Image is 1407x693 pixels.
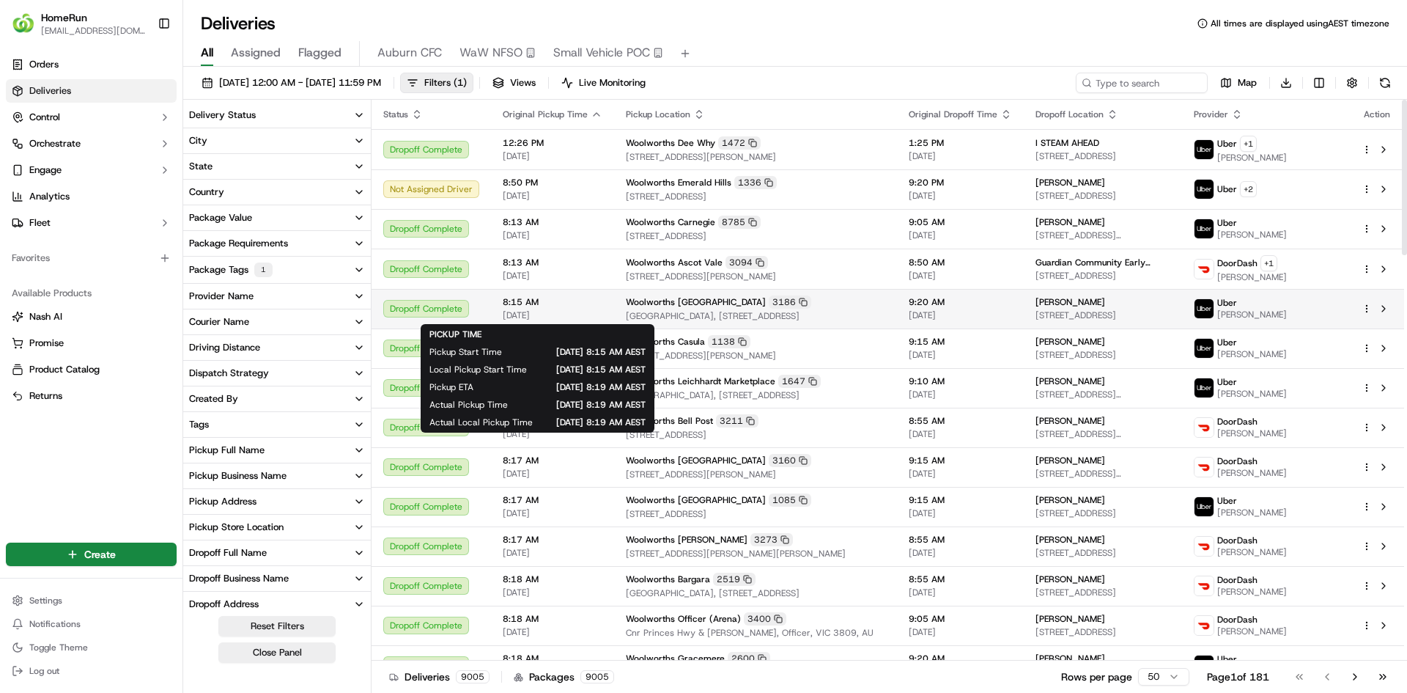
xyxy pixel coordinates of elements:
button: Tags [183,412,371,437]
span: [STREET_ADDRESS] [1035,270,1170,282]
span: [PERSON_NAME] [1035,653,1105,664]
div: State [189,160,213,173]
span: 9:15 AM [909,494,1012,506]
span: [STREET_ADDRESS] [1035,587,1170,598]
span: [DATE] [909,150,1012,162]
span: [DATE] 12:00 AM - [DATE] 11:59 PM [219,76,381,89]
img: doordash_logo_v2.png [1194,260,1214,279]
span: [STREET_ADDRESS] [1035,507,1170,519]
span: Auburn CFC [377,44,442,62]
span: [DATE] [503,468,602,480]
input: Got a question? Start typing here... [38,95,264,110]
button: HomeRun [41,10,87,25]
span: [DATE] [909,626,1012,638]
button: Dropoff Business Name [183,566,371,591]
span: [DATE] 8:19 AM AEST [497,381,646,393]
span: 1:25 PM [909,137,1012,149]
span: Settings [29,595,62,606]
div: 3211 [716,414,758,428]
span: Original Pickup Time [503,109,588,120]
span: Analytics [29,190,70,203]
img: uber-new-logo.jpeg [1194,140,1214,159]
span: [PERSON_NAME] [1035,177,1105,188]
span: Fleet [29,216,51,230]
a: Returns [12,389,171,403]
div: 3400 [744,612,786,626]
span: DoorDash [1217,455,1258,467]
button: Control [6,106,177,129]
span: Live Monitoring [579,76,646,89]
span: [PERSON_NAME] [1035,573,1105,585]
a: Analytics [6,185,177,208]
div: 3094 [725,256,768,269]
p: Welcome 👋 [15,59,267,82]
span: [DATE] [909,389,1012,400]
span: [PERSON_NAME] [1217,348,1287,360]
span: Woolworths Emerald Hills [626,177,731,188]
div: Action [1362,109,1392,120]
span: DoorDash [1217,257,1258,269]
span: 8:18 AM [503,613,602,625]
button: State [183,154,371,179]
span: Woolworths Officer (Arena) [626,613,741,625]
span: Uber [1217,183,1237,195]
img: doordash_logo_v2.png [1194,576,1214,595]
span: DoorDash [1217,614,1258,626]
button: Start new chat [249,144,267,162]
span: Woolworths Carnegie [626,216,715,228]
div: Start new chat [50,140,240,155]
a: 💻API Documentation [118,207,241,233]
button: Dispatch Strategy [183,361,371,386]
span: [STREET_ADDRESS][PERSON_NAME] [1035,389,1170,400]
span: [DATE] [909,428,1012,440]
span: [DATE] 8:15 AM AEST [525,346,646,358]
span: DoorDash [1217,574,1258,586]
span: [PERSON_NAME] [1035,216,1105,228]
span: I STEAM AHEAD [1035,137,1099,149]
div: 1085 [769,494,811,507]
span: [DATE] [503,230,602,241]
span: 8:50 AM [909,257,1012,268]
button: [EMAIL_ADDRESS][DOMAIN_NAME] [41,25,146,37]
span: 8:17 AM [503,494,602,506]
span: Woolworths Dee Why [626,137,715,149]
span: Woolworths Casula [626,336,705,348]
button: Engage [6,158,177,182]
span: [DATE] [909,507,1012,519]
div: City [189,134,207,147]
button: Dropoff Full Name [183,540,371,565]
button: Package Requirements [183,231,371,256]
div: 1472 [718,136,761,150]
div: Pickup Store Location [189,521,284,534]
a: Deliveries [6,79,177,103]
span: Deliveries [29,84,71,98]
span: [STREET_ADDRESS] [626,191,885,202]
span: [GEOGRAPHIC_DATA], [STREET_ADDRESS] [626,310,885,322]
span: [DATE] [909,468,1012,480]
span: API Documentation [139,213,235,227]
button: Returns [6,384,177,408]
button: +2 [1240,181,1257,197]
span: Woolworths Bell Post [626,415,713,427]
span: [STREET_ADDRESS] [1035,309,1170,321]
div: 💻 [124,214,136,226]
span: Provider [1194,109,1228,120]
span: [STREET_ADDRESS] [1035,190,1170,202]
span: [STREET_ADDRESS][PERSON_NAME][PERSON_NAME] [626,548,885,560]
div: Package Value [189,211,252,224]
button: Created By [183,386,371,411]
button: Driving Distance [183,335,371,360]
span: [PERSON_NAME] [1217,507,1287,518]
span: [PERSON_NAME] [1035,296,1105,308]
span: Dropoff Location [1035,109,1104,120]
span: 8:15 AM [503,296,602,308]
span: [STREET_ADDRESS] [1035,349,1170,361]
span: DoorDash [1217,416,1258,428]
span: 8:13 AM [503,257,602,268]
div: Pickup Full Name [189,444,265,457]
div: 3186 [769,296,811,309]
button: Views [486,73,542,93]
span: Toggle Theme [29,642,88,653]
span: [DATE] [503,507,602,519]
span: Product Catalog [29,363,100,376]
